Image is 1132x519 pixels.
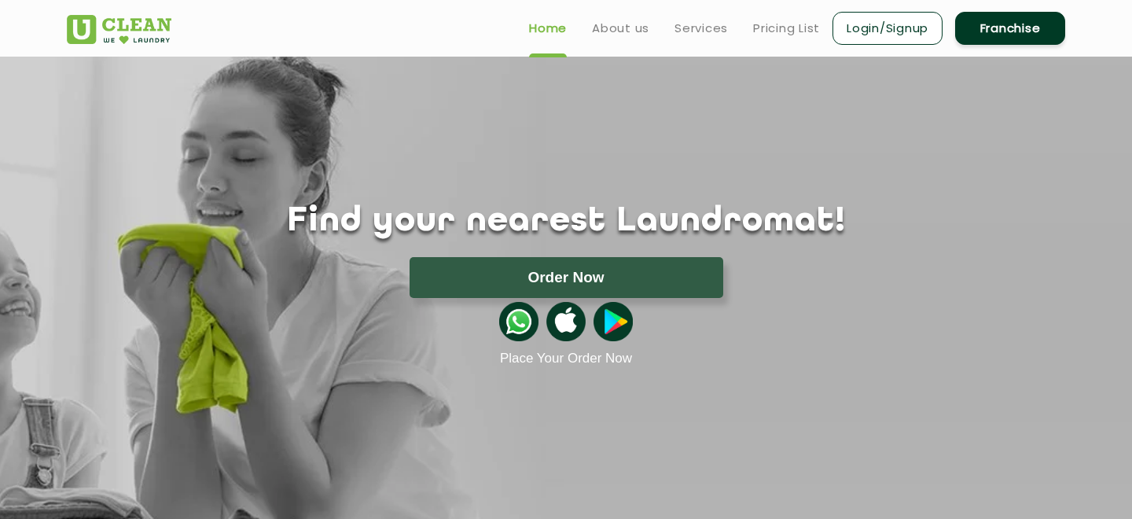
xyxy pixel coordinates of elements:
img: UClean Laundry and Dry Cleaning [67,15,171,44]
img: whatsappicon.png [499,302,538,341]
a: Services [674,19,728,38]
a: Franchise [955,12,1065,45]
a: About us [592,19,649,38]
img: apple-icon.png [546,302,586,341]
a: Home [529,19,567,38]
a: Login/Signup [832,12,943,45]
h1: Find your nearest Laundromat! [55,202,1077,241]
button: Order Now [410,257,723,298]
a: Pricing List [753,19,820,38]
img: playstoreicon.png [594,302,633,341]
a: Place Your Order Now [500,351,632,366]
